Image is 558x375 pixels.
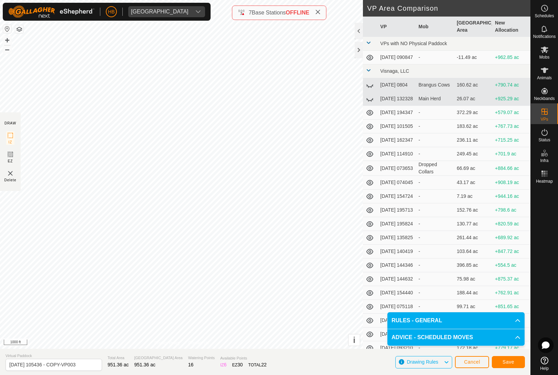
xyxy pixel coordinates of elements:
td: [DATE] 154440 [377,286,416,300]
button: i [348,334,360,346]
span: Animals [537,76,552,80]
span: 22 [261,362,267,367]
span: Total Area [108,355,129,361]
td: +851.65 ac [492,300,530,314]
td: [DATE] 135825 [377,231,416,245]
td: [DATE] 075118 [377,300,416,314]
div: - [418,220,451,227]
th: [GEOGRAPHIC_DATA] Area [454,17,492,37]
td: +790.74 ac [492,78,530,92]
td: [DATE] 195824 [377,217,416,231]
div: - [418,123,451,130]
span: VPs [540,117,548,121]
td: +779.17 ac [492,341,530,355]
a: Privacy Policy [154,340,180,346]
span: 6 [224,362,227,367]
td: 66.69 ac [454,161,492,176]
td: 160.62 ac [454,78,492,92]
td: +767.73 ac [492,120,530,133]
td: 249.45 ac [454,147,492,161]
td: 396.85 ac [454,259,492,272]
td: +925.29 ac [492,92,530,106]
span: Visnaga Ranch [128,6,191,17]
h2: VP Area Comparison [367,4,530,12]
div: dropdown trigger [191,6,205,17]
div: EZ [232,361,243,368]
div: Brangus Cows [418,81,451,89]
span: Help [540,366,549,371]
button: Cancel [455,356,489,368]
span: Watering Points [188,355,215,361]
span: Neckbands [534,97,555,101]
td: 75.98 ac [454,272,492,286]
div: - [418,54,451,61]
div: - [418,344,451,352]
th: Mob [416,17,454,37]
td: +579.07 ac [492,106,530,120]
span: Cancel [464,359,480,365]
td: +847.72 ac [492,245,530,259]
div: TOTAL [248,361,266,368]
td: 43.17 ac [454,176,492,190]
td: +820.59 ac [492,217,530,231]
td: [DATE] 074045 [377,176,416,190]
span: Base Stations [252,10,286,16]
span: EZ [8,159,13,164]
th: New Allocation [492,17,530,37]
th: VP [377,17,416,37]
td: 99.71 ac [454,300,492,314]
span: Drawing Rules [407,359,438,365]
td: [DATE] 101505 [377,120,416,133]
td: 152.76 ac [454,203,492,217]
td: [DATE] 195713 [377,203,416,217]
span: Notifications [533,34,556,39]
td: 7.19 ac [454,190,492,203]
td: [DATE] 132328 [377,92,416,106]
div: DRAW [4,121,16,126]
span: Delete [4,178,17,183]
span: 16 [188,362,194,367]
span: 951.36 ac [134,362,156,367]
div: - [418,275,451,283]
span: Mobs [539,55,549,59]
span: OFFLINE [286,10,309,16]
span: Visnaga, LLC [380,68,409,74]
span: Infra [540,159,548,163]
div: - [418,179,451,186]
div: - [418,262,451,269]
td: +875.37 ac [492,272,530,286]
span: Schedules [535,14,554,18]
span: [GEOGRAPHIC_DATA] Area [134,355,183,361]
td: 236.11 ac [454,133,492,147]
button: Save [492,356,525,368]
div: Dropped Collars [418,161,451,175]
div: - [418,109,451,116]
td: 372.29 ac [454,106,492,120]
td: [DATE] 073653 [377,161,416,176]
span: 951.36 ac [108,362,129,367]
span: HB [108,8,114,16]
div: - [418,234,451,241]
td: 103.64 ac [454,245,492,259]
td: 183.62 ac [454,120,492,133]
td: [DATE] 090847 [377,51,416,64]
td: [DATE] 093210 [377,341,416,355]
img: VP [6,169,14,178]
td: [DATE] 144632 [377,272,416,286]
span: i [353,335,355,345]
span: Save [503,359,514,365]
span: 30 [237,362,243,367]
td: +884.66 ac [492,161,530,176]
button: + [3,36,11,44]
div: - [418,289,451,296]
div: - [418,136,451,144]
a: Help [531,354,558,373]
span: ADVICE - SCHEDULED MOVES [392,333,473,342]
td: [DATE] 144346 [377,259,416,272]
td: [DATE] 194347 [377,106,416,120]
button: Reset Map [3,25,11,33]
td: +944.16 ac [492,190,530,203]
span: Virtual Paddock [6,353,102,359]
img: Gallagher Logo [8,6,94,18]
div: - [418,303,451,310]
